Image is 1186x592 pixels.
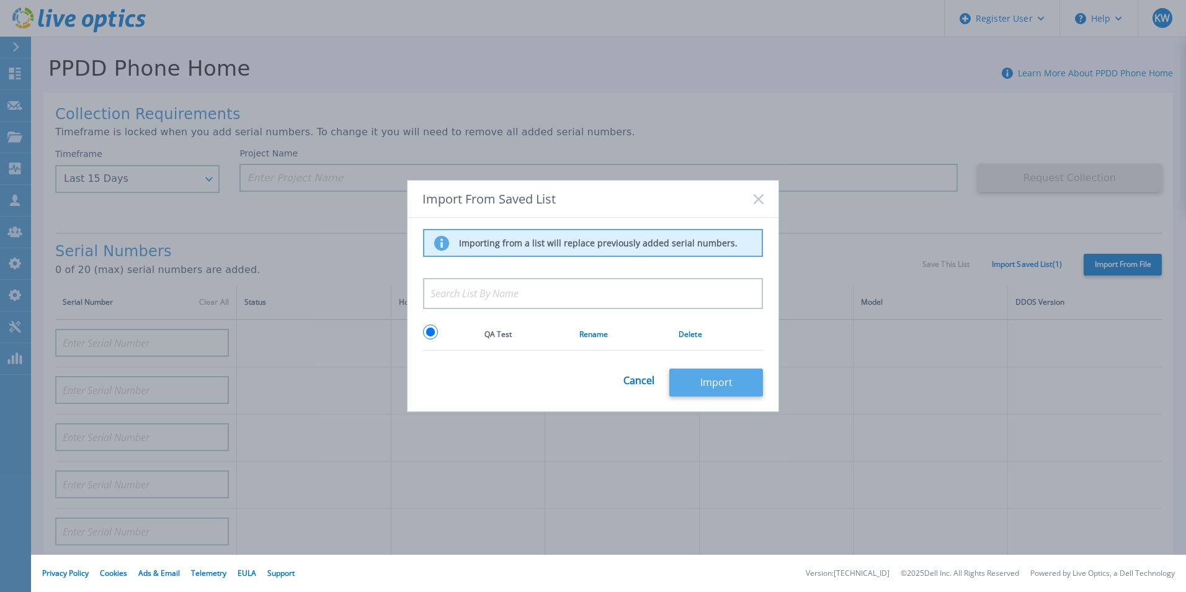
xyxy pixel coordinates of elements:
[191,568,226,578] a: Telemetry
[100,568,127,578] a: Cookies
[901,570,1019,578] li: © 2025 Dell Inc. All Rights Reserved
[267,568,295,578] a: Support
[138,568,180,578] a: Ads & Email
[238,568,256,578] a: EULA
[423,278,763,309] input: Search List By Name
[806,570,890,578] li: Version: [TECHNICAL_ID]
[669,369,763,397] button: Import
[1030,570,1175,578] li: Powered by Live Optics, a Dell Technology
[623,366,654,397] a: Cancel
[484,329,512,339] span: QA Test
[42,568,89,578] a: Privacy Policy
[422,192,556,206] span: Import From Saved List
[579,329,609,339] a: Rename
[459,238,738,249] p: Importing from a list will replace previously added serial numbers.
[679,329,702,339] a: Delete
